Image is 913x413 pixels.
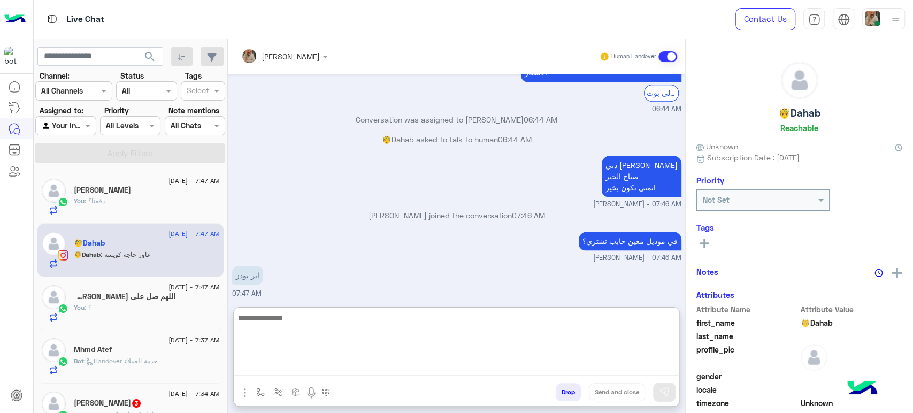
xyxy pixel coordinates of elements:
p: Live Chat [67,12,104,27]
h6: Attributes [696,290,734,300]
span: [PERSON_NAME] - 07:46 AM [593,200,681,210]
span: [PERSON_NAME] - 07:46 AM [593,253,681,263]
img: send voice note [305,386,318,399]
img: WhatsApp [58,356,68,367]
p: Conversation was assigned to [PERSON_NAME] [232,114,681,125]
span: دفعنا؟ [85,197,105,205]
h5: ganna mohamady [74,399,142,408]
img: defaultAdmin.png [42,285,66,309]
span: عاوز حاجة كويسة [101,250,151,258]
button: Apply Filters [35,143,225,163]
img: 1403182699927242 [4,47,24,66]
label: Priority [104,105,129,116]
button: Send and close [589,383,645,401]
span: Bot [74,357,84,365]
small: Human Handover [611,52,656,61]
h5: Mhmd Atef [74,345,112,354]
img: Instagram [58,250,68,261]
label: Status [120,70,144,81]
span: last_name [696,331,799,342]
span: 07:46 AM [512,211,545,220]
button: select flow [252,383,270,401]
span: null [801,384,903,395]
span: null [801,371,903,382]
span: 07:47 AM [232,289,262,297]
img: notes [874,269,883,277]
span: gender [696,371,799,382]
span: 🤴Dahab [74,250,101,258]
span: [DATE] - 7:47 AM [168,229,219,239]
label: Channel: [40,70,70,81]
img: profile [889,13,902,26]
img: tab [838,13,850,26]
div: Select [185,85,209,98]
img: send attachment [239,386,251,399]
span: 06:44 AM [498,135,532,144]
a: tab [803,8,825,30]
h6: Reachable [780,123,818,133]
img: WhatsApp [58,303,68,314]
span: 06:44 AM [524,115,557,124]
span: Attribute Name [696,304,799,315]
img: WhatsApp [58,197,68,208]
span: timezone [696,397,799,409]
label: Note mentions [168,105,219,116]
span: first_name [696,317,799,328]
span: profile_pic [696,344,799,369]
h5: 🤴Dahab [74,239,105,248]
span: locale [696,384,799,395]
img: select flow [256,388,265,396]
p: 30/8/2025, 7:46 AM [602,156,681,197]
span: Attribute Value [801,304,903,315]
span: [DATE] - 7:47 AM [168,282,219,292]
div: الرجوع الى بوت [644,85,679,101]
img: create order [291,388,300,396]
label: Tags [185,70,202,81]
span: Subscription Date : [DATE] [707,152,800,163]
span: : Handover خدمة العملاء [84,357,157,365]
img: defaultAdmin.png [801,344,827,371]
span: Unknown [696,141,738,152]
img: hulul-logo.png [843,370,881,408]
img: tab [45,12,59,26]
p: 🤴Dahab asked to talk to human [232,134,681,145]
img: userImage [865,11,880,26]
img: defaultAdmin.png [42,338,66,362]
img: make a call [321,388,330,397]
label: Assigned to: [40,105,83,116]
h6: Tags [696,223,902,232]
button: Drop [556,383,581,401]
span: Unknown [801,397,903,409]
span: search [143,50,156,63]
span: 🤴Dahab [801,317,903,328]
img: defaultAdmin.png [42,179,66,203]
span: 3 [132,399,141,408]
img: send message [659,387,670,397]
h5: Mohamed Elghamrawy [74,186,131,195]
h5: اللهم صل على سيدنا محمد [74,292,176,301]
span: You [74,303,85,311]
img: tab [808,13,820,26]
span: [DATE] - 7:47 AM [168,176,219,186]
img: Trigger scenario [274,388,282,396]
a: Contact Us [735,8,795,30]
button: search [137,47,163,70]
h6: Priority [696,175,724,185]
p: 30/8/2025, 7:47 AM [232,266,263,285]
span: ؟ [85,303,91,311]
span: 06:44 AM [652,104,681,114]
p: [PERSON_NAME] joined the conversation [232,210,681,221]
span: [DATE] - 7:34 AM [168,389,219,399]
h6: Notes [696,267,718,277]
span: You [74,197,85,205]
img: Logo [4,8,26,30]
span: [DATE] - 7:37 AM [168,335,219,345]
button: create order [287,383,305,401]
img: add [892,268,902,278]
button: Trigger scenario [270,383,287,401]
h5: 🤴Dahab [778,107,820,119]
img: defaultAdmin.png [42,232,66,256]
img: defaultAdmin.png [781,62,818,98]
p: 30/8/2025, 7:46 AM [579,232,681,250]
